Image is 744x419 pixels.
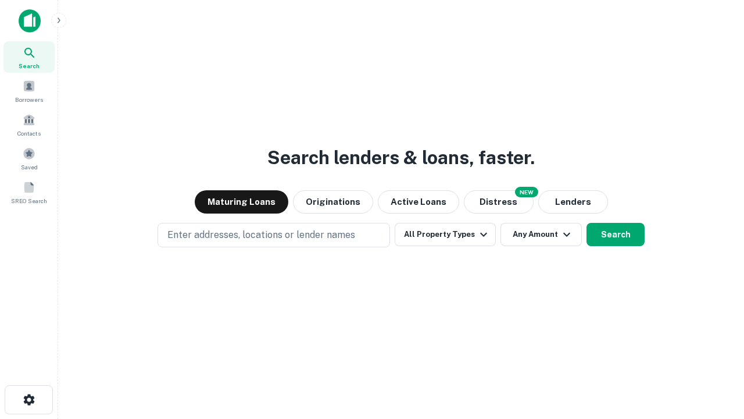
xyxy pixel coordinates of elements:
[19,9,41,33] img: capitalize-icon.png
[3,143,55,174] a: Saved
[538,190,608,214] button: Lenders
[15,95,43,104] span: Borrowers
[11,196,47,205] span: SREO Search
[267,144,535,172] h3: Search lenders & loans, faster.
[3,176,55,208] a: SREO Search
[3,75,55,106] a: Borrowers
[21,162,38,172] span: Saved
[19,61,40,70] span: Search
[3,109,55,140] a: Contacts
[378,190,459,214] button: Active Loans
[293,190,373,214] button: Originations
[395,223,496,246] button: All Property Types
[464,190,534,214] button: Search distressed loans with lien and other non-mortgage details.
[3,41,55,73] a: Search
[158,223,390,247] button: Enter addresses, locations or lender names
[17,129,41,138] span: Contacts
[195,190,288,214] button: Maturing Loans
[500,223,582,246] button: Any Amount
[515,187,538,197] div: NEW
[586,223,645,246] button: Search
[167,228,355,242] p: Enter addresses, locations or lender names
[686,326,744,382] iframe: Chat Widget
